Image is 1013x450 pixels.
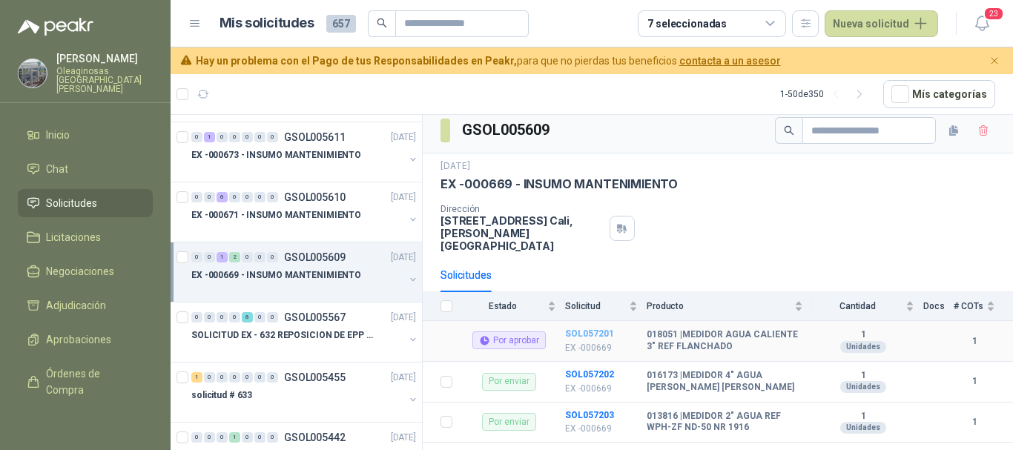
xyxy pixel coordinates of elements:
[391,251,416,265] p: [DATE]
[46,195,97,211] span: Solicitudes
[46,331,111,348] span: Aprobaciones
[267,312,278,322] div: 0
[191,128,419,176] a: 0 1 0 0 0 0 0 GSOL005611[DATE] EX -000673 - INSUMO MANTENIMIENTO
[204,312,215,322] div: 0
[191,252,202,262] div: 0
[954,374,995,388] b: 1
[254,312,265,322] div: 0
[191,148,361,162] p: EX -000673 - INSUMO MANTENIMIENTO
[217,432,228,443] div: 0
[18,18,93,36] img: Logo peakr
[229,252,240,262] div: 2
[254,252,265,262] div: 0
[191,372,202,383] div: 1
[191,132,202,142] div: 0
[191,208,361,222] p: EX -000671 - INSUMO MANTENIMIENTO
[812,411,914,423] b: 1
[565,410,614,420] a: SOL057203
[204,372,215,383] div: 0
[647,329,803,352] b: 018051 | MEDIDOR AGUA CALIENTE 3" REF FLANCHADO
[217,312,228,322] div: 0
[46,263,114,279] span: Negociaciones
[812,370,914,382] b: 1
[267,192,278,202] div: 0
[191,308,419,356] a: 0 0 0 0 6 0 0 GSOL005567[DATE] SOLICITUD EX - 632 REPOSICION DE EPP #2
[191,312,202,322] div: 0
[472,331,546,349] div: Por aprobar
[196,55,517,67] b: Hay un problema con el Pago de tus Responsabilidades en Peakr,
[46,365,139,398] span: Órdenes de Compra
[391,371,416,385] p: [DATE]
[19,59,47,87] img: Company Logo
[217,252,228,262] div: 1
[647,411,803,434] b: 013816 | MEDIDOR 2" AGUA REF WPH-ZF ND-50 NR 1916
[391,311,416,325] p: [DATE]
[220,13,314,34] h1: Mis solicitudes
[482,373,536,391] div: Por enviar
[229,192,240,202] div: 0
[267,432,278,443] div: 0
[254,192,265,202] div: 0
[204,132,215,142] div: 1
[18,291,153,320] a: Adjudicación
[56,67,153,93] p: Oleaginosas [GEOGRAPHIC_DATA][PERSON_NAME]
[565,328,614,339] b: SOL057201
[784,125,794,136] span: search
[391,431,416,445] p: [DATE]
[647,292,812,321] th: Producto
[391,130,416,145] p: [DATE]
[284,372,346,383] p: GSOL005455
[825,10,938,37] button: Nueva solicitud
[812,329,914,341] b: 1
[679,55,781,67] a: contacta a un asesor
[565,292,647,321] th: Solicitud
[954,292,1013,321] th: # COTs
[242,192,253,202] div: 0
[267,252,278,262] div: 0
[284,192,346,202] p: GSOL005610
[242,132,253,142] div: 0
[461,292,565,321] th: Estado
[242,372,253,383] div: 0
[565,422,638,436] p: EX -000669
[18,257,153,285] a: Negociaciones
[954,301,983,311] span: # COTs
[565,301,626,311] span: Solicitud
[229,432,240,443] div: 1
[242,432,253,443] div: 0
[191,328,376,343] p: SOLICITUD EX - 632 REPOSICION DE EPP #2
[284,132,346,142] p: GSOL005611
[840,341,886,353] div: Unidades
[229,312,240,322] div: 0
[217,372,228,383] div: 0
[812,301,903,311] span: Cantidad
[46,297,106,314] span: Adjudicación
[812,292,923,321] th: Cantidad
[217,132,228,142] div: 0
[565,341,638,355] p: EX -000669
[191,268,361,282] p: EX -000669 - INSUMO MANTENIMIENTO
[482,413,536,431] div: Por enviar
[840,422,886,434] div: Unidades
[18,121,153,149] a: Inicio
[267,132,278,142] div: 0
[254,432,265,443] div: 0
[46,229,101,245] span: Licitaciones
[954,415,995,429] b: 1
[883,80,995,108] button: Mís categorías
[191,248,419,296] a: 0 0 1 2 0 0 0 GSOL005609[DATE] EX -000669 - INSUMO MANTENIMIENTO
[284,252,346,262] p: GSOL005609
[923,292,954,321] th: Docs
[191,388,252,403] p: solicitud # 633
[969,10,995,37] button: 23
[565,369,614,380] a: SOL057202
[954,334,995,348] b: 1
[647,16,727,32] div: 7 seleccionadas
[647,370,803,393] b: 016173 | MEDIDOR 4" AGUA [PERSON_NAME] [PERSON_NAME]
[46,127,70,143] span: Inicio
[229,132,240,142] div: 0
[391,191,416,205] p: [DATE]
[565,382,638,396] p: EX -000669
[462,119,552,142] h3: GSOL005609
